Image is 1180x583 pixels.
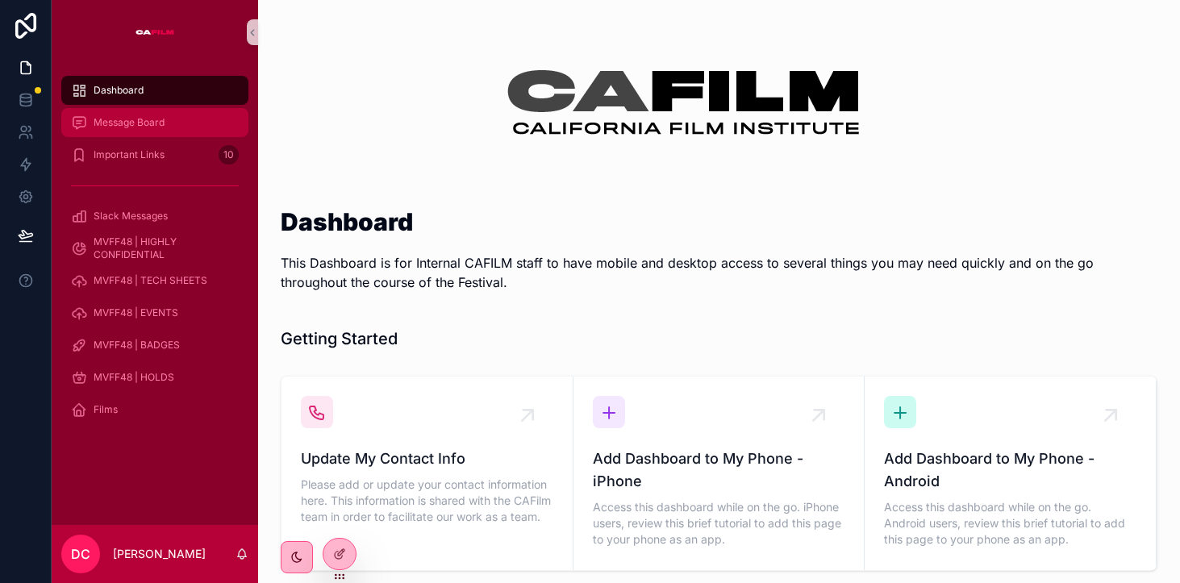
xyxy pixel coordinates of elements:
div: scrollable content [52,65,258,445]
p: [PERSON_NAME] [113,546,206,562]
span: MVFF48 | TECH SHEETS [94,274,207,287]
a: Message Board [61,108,248,137]
span: MVFF48 | HOLDS [94,371,174,384]
p: This Dashboard is for Internal CAFILM staff to have mobile and desktop access to several things y... [281,253,1157,292]
a: Important Links10 [61,140,248,169]
a: MVFF48 | BADGES [61,331,248,360]
span: Access this dashboard while on the go. iPhone users, review this brief tutorial to add this page ... [593,499,845,548]
a: MVFF48 | EVENTS [61,298,248,327]
span: Message Board [94,116,165,129]
a: Dashboard [61,76,248,105]
a: MVFF48 | HOLDS [61,363,248,392]
h1: Getting Started [281,327,398,350]
a: Update My Contact InfoPlease add or update your contact information here. This information is sha... [281,377,573,570]
a: Films [61,395,248,424]
span: Update My Contact Info [301,448,553,470]
img: App logo [136,19,174,45]
a: Add Dashboard to My Phone - iPhoneAccess this dashboard while on the go. iPhone users, review thi... [573,377,865,570]
span: Important Links [94,148,165,161]
h1: Dashboard [281,210,1157,234]
span: DC [71,544,90,564]
a: Slack Messages [61,202,248,231]
a: MVFF48 | TECH SHEETS [61,266,248,295]
a: MVFF48 | HIGHLY CONFIDENTIAL [61,234,248,263]
span: MVFF48 | BADGES [94,339,180,352]
span: Please add or update your contact information here. This information is shared with the CAFilm te... [301,477,553,525]
span: Add Dashboard to My Phone - iPhone [593,448,845,493]
span: MVFF48 | EVENTS [94,306,178,319]
img: 32001-CAFilm-Logo.webp [507,39,931,164]
span: Slack Messages [94,210,168,223]
a: Add Dashboard to My Phone - AndroidAccess this dashboard while on the go. Android users, review t... [865,377,1157,570]
span: Dashboard [94,84,144,97]
span: Films [94,403,118,416]
span: Add Dashboard to My Phone - Android [884,448,1136,493]
div: 10 [219,145,239,164]
span: MVFF48 | HIGHLY CONFIDENTIAL [94,235,232,261]
span: Access this dashboard while on the go. Android users, review this brief tutorial to add this page... [884,499,1136,548]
